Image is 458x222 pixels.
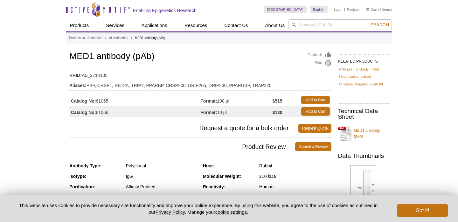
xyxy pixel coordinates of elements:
[135,36,165,40] li: MED1 antibody (pAb)
[339,74,371,79] a: HeLa nuclear extract
[133,8,197,13] h2: Enabling Epigenetics Research
[298,124,332,133] a: Request Quote
[200,106,272,117] td: 10 µl
[69,94,200,106] td: 61065
[220,19,252,31] a: Contact Us
[71,98,96,104] strong: Catalog No:
[105,36,107,40] li: »
[371,22,389,27] span: Search
[264,6,307,13] a: [GEOGRAPHIC_DATA]
[272,110,282,115] strong: $130
[344,6,345,13] li: |
[301,96,330,104] a: Add to Cart
[69,72,82,78] strong: RRID:
[200,94,272,106] td: 100 µl
[397,204,448,217] button: Got it!
[338,124,389,143] a: MED1 antibody (pAb)
[308,60,332,67] a: Print
[301,107,330,116] a: Add to Cart
[156,209,185,215] a: Privacy Policy
[339,81,383,87] a: Universal Magnetic Co-IP Kit
[69,174,87,179] strong: Isotype:
[261,19,289,31] a: About Us
[259,184,331,190] div: Human
[69,163,101,168] strong: Antibody Type:
[69,69,331,79] td: AB_2714185
[215,209,247,215] button: cookie settings
[259,163,331,169] div: Rabbit
[203,174,241,179] strong: Molecular Weight:
[109,35,128,41] a: All Antibodies
[350,165,376,215] img: MED1 antibody (pAb) tested by immunoprecipitation.
[69,51,331,62] h1: MED1 antibody (pAb)
[295,142,331,151] a: Submit a Review
[308,51,332,58] a: Feedback
[102,19,128,31] a: Services
[338,54,389,65] h2: RELATED PRODUCTS
[200,110,217,115] strong: Format:
[200,98,217,104] strong: Format:
[83,36,85,40] li: »
[181,19,211,31] a: Resources
[69,83,87,88] strong: Aliases:
[126,184,198,190] div: Affinity Purified
[347,7,360,12] a: Register
[69,142,295,151] span: Product Review
[339,66,379,72] a: RNA pol II antibody (mAb)
[126,163,198,169] div: Polyclonal
[71,110,96,115] strong: Catalog No:
[310,6,328,13] a: English
[130,36,132,40] li: »
[69,184,95,189] strong: Purification:
[69,106,200,117] td: 61066
[66,19,93,31] a: Products
[203,184,226,189] strong: Reactivity:
[288,19,392,30] input: Keyword, Cat. No.
[334,7,343,12] a: Login
[338,153,389,159] h2: Data Thumbnails
[366,7,377,12] a: Cart
[126,173,198,179] div: IgG
[203,163,214,168] strong: Host:
[69,35,81,41] a: Products
[259,173,331,179] div: 210 kDa
[10,202,386,215] p: This website uses cookies to provide necessary site functionality and improve your online experie...
[87,35,102,41] a: Antibodies
[69,124,298,133] span: Request a quote for a bulk order
[369,22,391,28] button: Search
[366,8,369,11] img: Your Cart
[69,79,331,89] td: PBP, CRSP1, RB18A, TRIP2, PPARBP, CRSP200, DRIP205, DRIP230, PPARGBP, TRAP220
[366,6,392,13] li: (0 items)
[138,19,171,31] a: Applications
[272,98,282,104] strong: $515
[338,108,389,120] h2: Technical Data Sheet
